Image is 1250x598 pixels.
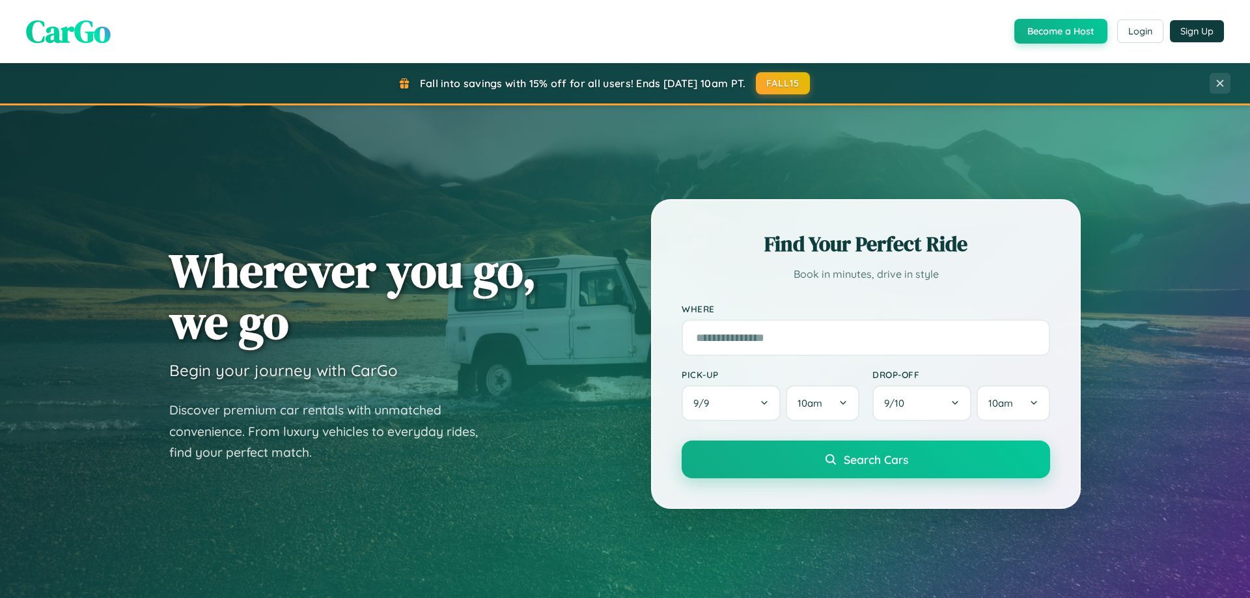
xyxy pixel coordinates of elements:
[756,72,811,94] button: FALL15
[1170,20,1224,42] button: Sign Up
[872,369,1050,380] label: Drop-off
[420,77,746,90] span: Fall into savings with 15% off for all users! Ends [DATE] 10am PT.
[26,10,111,53] span: CarGo
[169,360,398,380] h3: Begin your journey with CarGo
[977,385,1050,421] button: 10am
[682,385,781,421] button: 9/9
[169,400,495,463] p: Discover premium car rentals with unmatched convenience. From luxury vehicles to everyday rides, ...
[988,397,1013,409] span: 10am
[682,369,859,380] label: Pick-up
[682,303,1050,314] label: Where
[682,230,1050,258] h2: Find Your Perfect Ride
[1014,19,1107,44] button: Become a Host
[884,397,911,409] span: 9 / 10
[844,452,908,467] span: Search Cars
[798,397,822,409] span: 10am
[682,441,1050,478] button: Search Cars
[786,385,859,421] button: 10am
[682,265,1050,284] p: Book in minutes, drive in style
[872,385,971,421] button: 9/10
[1117,20,1163,43] button: Login
[169,245,536,347] h1: Wherever you go, we go
[693,397,715,409] span: 9 / 9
